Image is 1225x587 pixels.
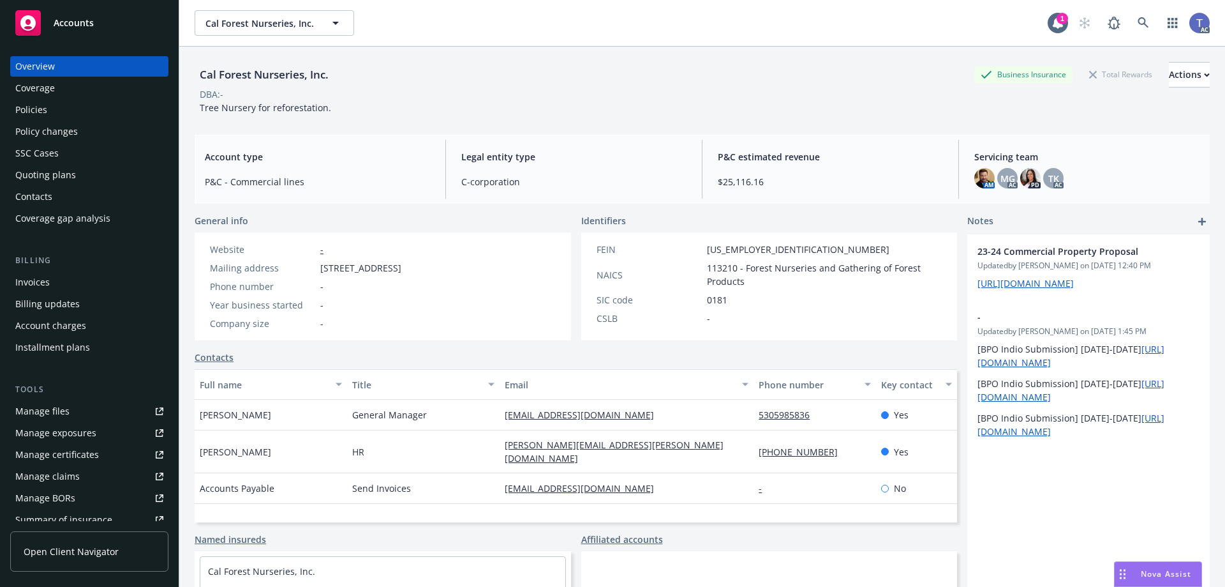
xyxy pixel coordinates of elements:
[200,408,271,422] span: [PERSON_NAME]
[195,533,266,546] a: Named insureds
[15,401,70,422] div: Manage files
[320,243,323,255] a: -
[205,175,430,188] span: P&C - Commercial lines
[974,168,995,188] img: photo
[881,378,938,392] div: Key contact
[10,272,168,293] a: Invoices
[597,312,702,325] div: CSLB
[320,280,323,293] span: -
[759,482,772,494] a: -
[10,5,168,41] a: Accounts
[977,377,1199,404] p: [BPO Indio Submission] [DATE]-[DATE]
[461,175,687,188] span: C-corporation
[10,423,168,443] a: Manage exposures
[10,56,168,77] a: Overview
[505,439,724,464] a: [PERSON_NAME][EMAIL_ADDRESS][PERSON_NAME][DOMAIN_NAME]
[15,56,55,77] div: Overview
[1072,10,1097,36] a: Start snowing
[15,423,96,443] div: Manage exposures
[10,254,168,267] div: Billing
[1194,214,1210,229] a: add
[200,88,223,101] div: DBA: -
[10,294,168,314] a: Billing updates
[10,488,168,508] a: Manage BORs
[718,150,943,164] span: P&C estimated revenue
[352,378,480,392] div: Title
[1020,168,1041,188] img: photo
[10,100,168,120] a: Policies
[195,369,347,400] button: Full name
[1160,10,1185,36] a: Switch app
[10,445,168,465] a: Manage certificates
[54,18,94,28] span: Accounts
[974,150,1199,164] span: Servicing team
[352,408,427,422] span: General Manager
[1048,172,1059,185] span: TK
[505,482,664,494] a: [EMAIL_ADDRESS][DOMAIN_NAME]
[10,383,168,396] div: Tools
[15,337,90,358] div: Installment plans
[195,351,234,364] a: Contacts
[1169,62,1210,88] button: Actions
[977,326,1199,337] span: Updated by [PERSON_NAME] on [DATE] 1:45 PM
[977,260,1199,271] span: Updated by [PERSON_NAME] on [DATE] 12:40 PM
[977,277,1074,289] a: [URL][DOMAIN_NAME]
[977,342,1199,369] p: [BPO Indio Submission] [DATE]-[DATE]
[597,293,702,307] div: SIC code
[205,150,430,164] span: Account type
[1141,568,1191,579] span: Nova Assist
[347,369,500,400] button: Title
[15,208,110,229] div: Coverage gap analysis
[10,510,168,530] a: Summary of insurance
[205,17,316,30] span: Cal Forest Nurseries, Inc.
[15,510,112,530] div: Summary of insurance
[977,310,1166,324] span: -
[24,545,119,558] span: Open Client Navigator
[200,102,331,114] span: Tree Nursery for reforestation.
[505,409,664,421] a: [EMAIL_ADDRESS][DOMAIN_NAME]
[759,409,820,421] a: 5305985836
[977,411,1199,438] p: [BPO Indio Submission] [DATE]-[DATE]
[597,268,702,282] div: NAICS
[210,298,315,312] div: Year business started
[581,533,663,546] a: Affiliated accounts
[581,214,626,227] span: Identifiers
[352,482,411,495] span: Send Invoices
[1057,13,1068,24] div: 1
[500,369,754,400] button: Email
[718,175,943,188] span: $25,116.16
[1169,63,1210,87] div: Actions
[208,565,315,577] a: Cal Forest Nurseries, Inc.
[200,482,274,495] span: Accounts Payable
[15,445,99,465] div: Manage certificates
[210,243,315,256] div: Website
[10,187,168,207] a: Contacts
[15,272,50,293] div: Invoices
[210,280,315,293] div: Phone number
[15,78,55,98] div: Coverage
[320,317,323,330] span: -
[10,337,168,358] a: Installment plans
[707,293,727,307] span: 0181
[10,165,168,185] a: Quoting plans
[597,243,702,256] div: FEIN
[195,214,248,227] span: General info
[10,401,168,422] a: Manage files
[977,245,1166,258] span: 23-24 Commercial Property Proposal
[210,317,315,330] div: Company size
[10,466,168,487] a: Manage claims
[876,369,957,400] button: Key contact
[15,294,80,314] div: Billing updates
[15,466,80,487] div: Manage claims
[15,100,47,120] div: Policies
[1114,561,1202,587] button: Nova Assist
[894,445,909,459] span: Yes
[10,316,168,336] a: Account charges
[195,66,334,83] div: Cal Forest Nurseries, Inc.
[10,208,168,229] a: Coverage gap analysis
[505,378,734,392] div: Email
[10,121,168,142] a: Policy changes
[352,445,364,459] span: HR
[210,261,315,275] div: Mailing address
